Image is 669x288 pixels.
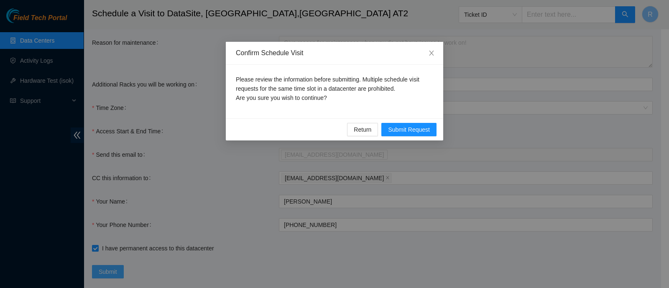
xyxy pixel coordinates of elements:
button: Submit Request [381,123,437,136]
div: Confirm Schedule Visit [236,48,433,58]
button: Close [420,42,443,65]
span: Return [354,125,371,134]
button: Return [347,123,378,136]
span: Submit Request [388,125,430,134]
p: Please review the information before submitting. Multiple schedule visit requests for the same ti... [236,75,433,102]
span: close [428,50,435,56]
